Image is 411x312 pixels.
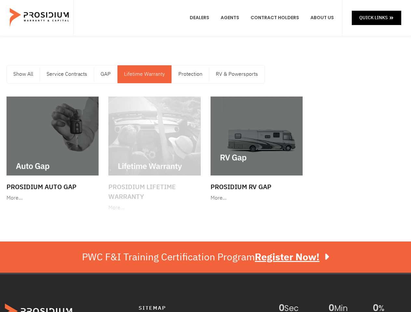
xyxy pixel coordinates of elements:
[255,250,320,264] u: Register Now!
[185,8,214,28] a: Dealers
[94,65,117,83] a: GAP
[105,93,204,216] a: Prosidium Lifetime Warranty More…
[3,93,102,206] a: Prosidium Auto Gap More…
[352,11,401,25] a: Quick Links
[211,193,303,203] div: More…
[172,65,209,83] a: Protection
[7,182,99,192] h3: Prosidium Auto Gap
[117,65,171,83] a: Lifetime Warranty
[108,203,200,213] div: More…
[211,182,303,192] h3: Prosidium RV Gap
[207,93,306,206] a: Prosidium RV Gap More…
[7,193,99,203] div: More…
[209,65,265,83] a: RV & Powersports
[216,8,244,28] a: Agents
[185,8,339,28] nav: Menu
[82,251,329,263] div: PWC F&I Training Certification Program
[7,65,265,83] nav: Menu
[40,65,94,83] a: Service Contracts
[306,8,339,28] a: About Us
[7,65,40,83] a: Show All
[359,14,388,22] span: Quick Links
[246,8,304,28] a: Contract Holders
[108,182,200,201] h3: Prosidium Lifetime Warranty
